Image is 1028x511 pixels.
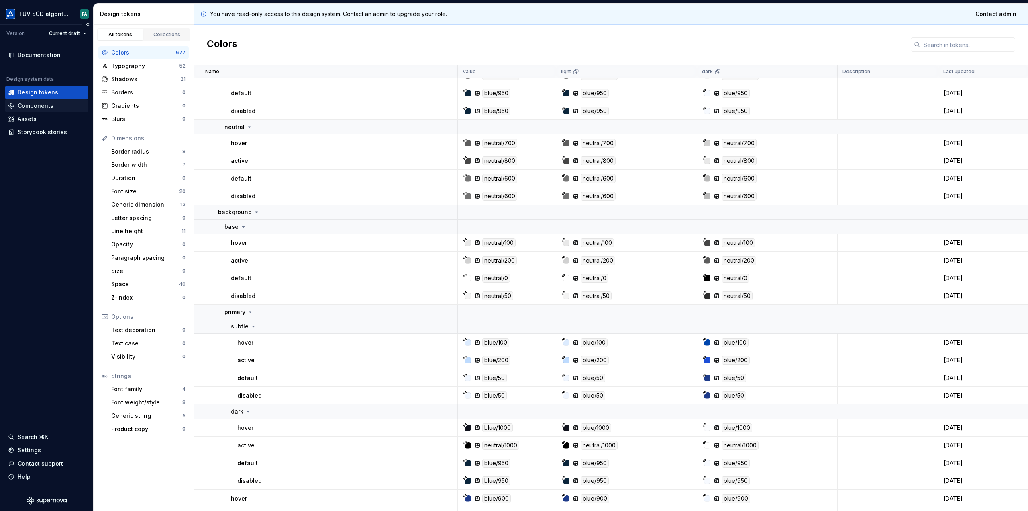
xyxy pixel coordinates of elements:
[5,113,88,125] a: Assets
[5,126,88,139] a: Storybook stories
[722,338,749,347] div: blue/100
[111,339,182,347] div: Text case
[722,274,749,283] div: neutral/0
[182,89,186,96] div: 0
[182,294,186,301] div: 0
[581,459,609,468] div: blue/950
[207,37,237,52] h2: Colors
[111,398,182,406] div: Font weight/style
[231,192,255,200] p: disabled
[27,497,67,505] svg: Supernova Logo
[98,99,189,112] a: Gradients0
[182,399,186,406] div: 8
[237,356,255,364] p: active
[6,76,54,82] div: Design system data
[111,280,179,288] div: Space
[5,470,88,483] button: Help
[108,198,189,211] a: Generic dimension13
[939,139,1027,147] div: [DATE]
[108,350,189,363] a: Visibility0
[581,238,614,247] div: neutral/100
[108,251,189,264] a: Paragraph spacing0
[581,356,609,365] div: blue/200
[561,68,571,75] p: light
[939,239,1027,247] div: [DATE]
[82,19,93,30] button: Collapse sidebar
[939,459,1027,467] div: [DATE]
[581,174,616,183] div: neutral/600
[231,107,255,115] p: disabled
[722,174,757,183] div: neutral/600
[482,156,517,165] div: neutral/800
[182,241,186,248] div: 0
[108,265,189,277] a: Size0
[18,115,37,123] div: Assets
[231,408,243,416] p: dark
[581,494,609,503] div: blue/900
[111,326,182,334] div: Text decoration
[111,240,182,248] div: Opacity
[182,103,186,109] div: 0
[111,187,179,195] div: Font size
[581,291,612,300] div: neutral/50
[237,424,253,432] p: hover
[108,225,189,238] a: Line height11
[722,139,757,148] div: neutral/700
[111,425,182,433] div: Product copy
[98,86,189,99] a: Borders0
[18,10,70,18] div: TÜV SÜD algorithm
[702,68,713,75] p: dark
[108,291,189,304] a: Z-index0
[482,338,509,347] div: blue/100
[237,339,253,347] p: hover
[5,49,88,62] a: Documentation
[722,89,750,98] div: blue/950
[82,11,87,17] div: FA
[581,156,616,165] div: neutral/800
[581,374,605,382] div: blue/50
[482,356,510,365] div: blue/200
[18,128,67,136] div: Storybook stories
[482,238,516,247] div: neutral/100
[939,89,1027,97] div: [DATE]
[5,99,88,112] a: Components
[581,274,608,283] div: neutral/0
[975,10,1016,18] span: Contact admin
[939,477,1027,485] div: [DATE]
[939,292,1027,300] div: [DATE]
[482,174,517,183] div: neutral/600
[180,201,186,208] div: 13
[182,386,186,392] div: 4
[939,356,1027,364] div: [DATE]
[218,208,252,216] p: background
[722,256,756,265] div: neutral/200
[722,374,746,382] div: blue/50
[939,107,1027,115] div: [DATE]
[231,292,255,300] p: disabled
[108,278,189,291] a: Space40
[108,211,189,224] a: Letter spacing0
[182,268,186,274] div: 0
[111,385,182,393] div: Font family
[210,10,447,18] p: You have read-only access to this design system. Contact an admin to upgrade your role.
[581,338,608,347] div: blue/100
[147,31,187,38] div: Collections
[5,457,88,470] button: Contact support
[5,86,88,99] a: Design tokens
[182,175,186,181] div: 0
[939,441,1027,449] div: [DATE]
[182,162,186,168] div: 7
[111,134,186,142] div: Dimensions
[231,174,251,183] p: default
[722,423,752,432] div: blue/1000
[111,174,182,182] div: Duration
[100,10,190,18] div: Design tokens
[943,68,975,75] p: Last updated
[237,477,262,485] p: disabled
[18,102,53,110] div: Components
[463,68,476,75] p: Value
[939,257,1027,265] div: [DATE]
[111,267,182,275] div: Size
[108,383,189,396] a: Font family4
